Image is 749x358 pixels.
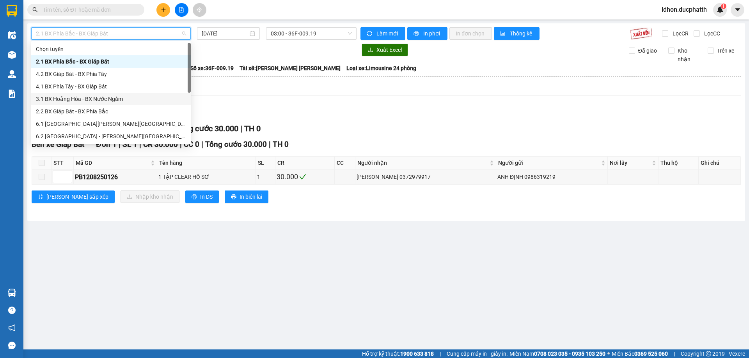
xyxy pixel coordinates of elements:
[357,159,488,167] span: Người nhận
[706,351,711,356] span: copyright
[699,157,741,169] th: Ghi chú
[36,82,186,91] div: 4.1 BX Phía Tây - BX Giáp Bát
[36,95,186,103] div: 3.1 BX Hoằng Hóa - BX Nước Ngầm
[38,194,43,200] span: sort-ascending
[273,140,289,149] span: TH 0
[31,93,191,105] div: 3.1 BX Hoằng Hóa - BX Nước Ngầm
[357,173,495,181] div: [PERSON_NAME] 0372979917
[447,349,508,358] span: Cung cấp máy in - giấy in:
[299,173,306,180] span: check
[74,169,157,185] td: PB1208250126
[658,157,699,169] th: Thu hộ
[240,192,262,201] span: In biên lai
[8,342,16,349] span: message
[722,4,725,9] span: 1
[275,157,335,169] th: CR
[76,159,149,167] span: Mã GD
[157,157,256,169] th: Tên hàng
[7,5,17,17] img: logo-vxr
[269,140,271,149] span: |
[257,173,273,181] div: 1
[31,130,191,143] div: 6.2 Hà Nội - Thanh Hóa
[75,172,156,182] div: PB1208250126
[51,157,74,169] th: STT
[362,349,434,358] span: Hỗ trợ kỹ thuật:
[139,140,141,149] span: |
[31,118,191,130] div: 6.1 Thanh Hóa - Hà Nội
[32,140,84,149] span: Bến xe Giáp Bát
[225,190,268,203] button: printerIn biên lai
[500,31,507,37] span: bar-chart
[346,64,416,72] span: Loại xe: Limousine 24 phòng
[36,132,186,141] div: 6.2 [GEOGRAPHIC_DATA] - [PERSON_NAME][GEOGRAPHIC_DATA][PERSON_NAME]
[184,140,199,149] span: CC 0
[607,352,610,355] span: ⚪️
[701,29,721,38] span: Lọc CC
[256,157,275,169] th: SL
[240,124,242,133] span: |
[200,192,213,201] span: In DS
[674,349,675,358] span: |
[36,28,186,39] span: 2.1 BX Phía Bắc - BX Giáp Bát
[46,192,108,201] span: [PERSON_NAME] sắp xếp
[197,7,202,12] span: aim
[8,70,16,78] img: warehouse-icon
[674,46,702,63] span: Kho nhận
[498,159,600,167] span: Người gửi
[669,29,690,38] span: Lọc CR
[423,29,441,38] span: In phơi
[277,171,333,182] div: 30.000
[175,3,188,17] button: file-add
[31,105,191,118] div: 2.2 BX Giáp Bát - BX Phía Bắc
[534,351,605,357] strong: 0708 023 035 - 0935 103 250
[36,70,186,78] div: 4.2 BX Giáp Bát - BX Phía Tây
[31,68,191,80] div: 4.2 BX Giáp Bát - BX Phía Tây
[96,140,117,149] span: Đơn 1
[161,7,166,12] span: plus
[231,194,236,200] span: printer
[509,349,605,358] span: Miền Nam
[360,27,405,40] button: syncLàm mới
[714,46,737,55] span: Trên xe
[190,64,234,72] span: Số xe: 36F-009.19
[193,3,206,17] button: aim
[31,80,191,93] div: 4.1 BX Phía Tây - BX Giáp Bát
[494,27,540,40] button: bar-chartThống kê
[205,140,267,149] span: Tổng cước 30.000
[156,3,170,17] button: plus
[244,124,261,133] span: TH 0
[634,351,668,357] strong: 0369 525 060
[497,173,606,181] div: ANH ĐỊNH 0986319219
[36,45,186,53] div: Chọn tuyến
[731,3,744,17] button: caret-down
[510,29,533,38] span: Thống kê
[612,349,668,358] span: Miền Bắc
[734,6,741,13] span: caret-down
[36,57,186,66] div: 2.1 BX Phía Bắc - BX Giáp Bát
[721,4,726,9] sup: 1
[143,140,178,149] span: CR 30.000
[717,6,724,13] img: icon-new-feature
[240,64,341,72] span: Tài xế: [PERSON_NAME] [PERSON_NAME]
[121,190,179,203] button: downloadNhập kho nhận
[630,27,652,40] img: 9k=
[192,194,197,200] span: printer
[201,140,203,149] span: |
[335,157,355,169] th: CC
[158,173,254,181] div: 1 TẬP CLEAR HỒ SƠ
[119,140,121,149] span: |
[400,351,434,357] strong: 1900 633 818
[8,90,16,98] img: solution-icon
[655,5,713,14] span: ldhon.ducphatth
[32,7,38,12] span: search
[8,307,16,314] span: question-circle
[179,7,184,12] span: file-add
[368,47,373,53] span: download
[271,28,352,39] span: 03:00 - 36F-009.19
[449,27,492,40] button: In đơn chọn
[36,107,186,116] div: 2.2 BX Giáp Bát - BX Phía Bắc
[610,159,650,167] span: Nơi lấy
[32,190,115,203] button: sort-ascending[PERSON_NAME] sắp xếp
[376,29,399,38] span: Làm mới
[8,324,16,332] span: notification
